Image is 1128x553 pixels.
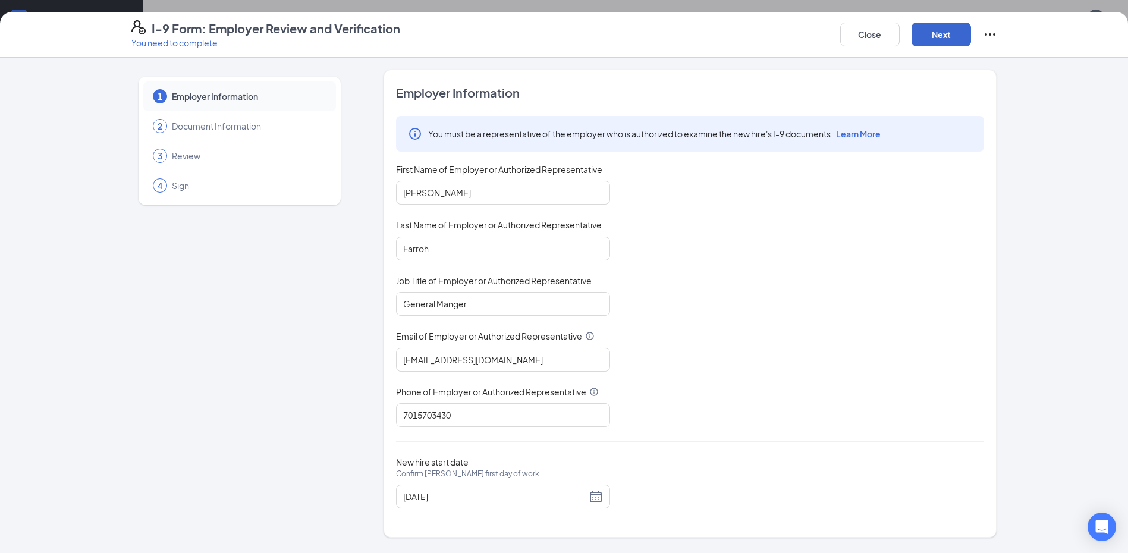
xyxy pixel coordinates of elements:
span: Sign [172,180,324,191]
span: Job Title of Employer or Authorized Representative [396,275,592,287]
input: Enter job title [396,292,610,316]
a: Learn More [833,128,881,139]
span: Learn More [836,128,881,139]
button: Close [840,23,900,46]
span: Confirm [PERSON_NAME] first day of work [396,468,539,480]
svg: FormI9EVerifyIcon [131,20,146,34]
svg: Info [408,127,422,141]
span: 2 [158,120,162,132]
span: Email of Employer or Authorized Representative [396,330,582,342]
h4: I-9 Form: Employer Review and Verification [152,20,400,37]
svg: Info [585,331,595,341]
span: 3 [158,150,162,162]
input: Enter your first name [396,181,610,205]
input: 09/16/2025 [403,490,586,503]
span: Employer Information [396,84,984,101]
span: Employer Information [172,90,324,102]
span: 1 [158,90,162,102]
span: Last Name of Employer or Authorized Representative [396,219,602,231]
button: Next [912,23,971,46]
p: You need to complete [131,37,400,49]
span: Document Information [172,120,324,132]
input: Enter your last name [396,237,610,260]
svg: Ellipses [983,27,997,42]
span: First Name of Employer or Authorized Representative [396,164,602,175]
div: Open Intercom Messenger [1088,513,1116,541]
span: You must be a representative of the employer who is authorized to examine the new hire's I-9 docu... [428,128,881,140]
span: 4 [158,180,162,191]
input: 10 digits only, e.g. "1231231234" [396,403,610,427]
span: Review [172,150,324,162]
span: New hire start date [396,456,539,492]
span: Phone of Employer or Authorized Representative [396,386,586,398]
svg: Info [589,387,599,397]
input: Enter your email address [396,348,610,372]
